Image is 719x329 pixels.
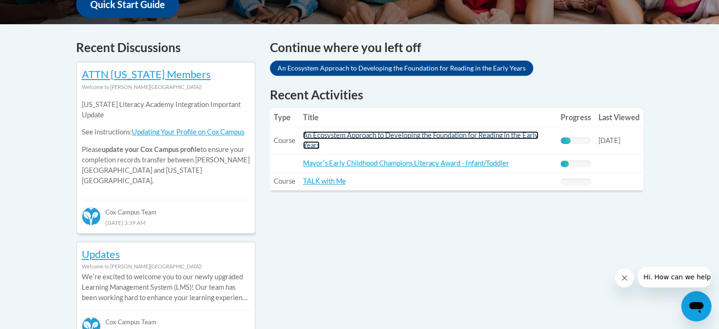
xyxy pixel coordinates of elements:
[82,68,211,80] a: ATTN [US_STATE] Members
[303,159,509,167] a: Mayorʹs Early Childhood Champions Literacy Award - Infant/Toddler
[82,99,250,120] p: [US_STATE] Literacy Academy Integration Important Update
[82,217,250,228] div: [DATE] 3:39 AM
[102,145,200,153] b: update your Cox Campus profile
[595,108,643,127] th: Last Viewed
[561,137,571,144] div: Progress, %
[82,272,250,303] p: Weʹre excited to welcome you to our newly upgraded Learning Management System (LMS)! Our team has...
[303,131,538,149] a: An Ecosystem Approach to Developing the Foundation for Reading in the Early Years
[561,160,569,167] div: Progress, %
[638,267,711,287] iframe: Message from company
[82,200,250,217] div: Cox Campus Team
[270,108,299,127] th: Type
[82,92,250,193] div: Please to ensure your completion records transfer between [PERSON_NAME][GEOGRAPHIC_DATA] and [US_...
[274,177,295,185] span: Course
[6,7,77,14] span: Hi. How can we help?
[270,86,643,103] h1: Recent Activities
[557,108,595,127] th: Progress
[82,248,120,260] a: Updates
[82,82,250,92] div: Welcome to [PERSON_NAME][GEOGRAPHIC_DATA]!
[598,136,620,144] span: [DATE]
[270,38,643,57] h4: Continue where you left off
[82,207,101,226] img: Cox Campus Team
[76,38,256,57] h4: Recent Discussions
[274,136,295,144] span: Course
[299,108,557,127] th: Title
[270,61,533,76] a: An Ecosystem Approach to Developing the Foundation for Reading in the Early Years
[132,128,244,136] a: Updating Your Profile on Cox Campus
[82,310,250,327] div: Cox Campus Team
[615,268,634,287] iframe: Close message
[681,291,711,321] iframe: Button to launch messaging window
[82,127,250,137] p: See instructions:
[82,261,250,272] div: Welcome to [PERSON_NAME][GEOGRAPHIC_DATA]!
[303,177,346,185] a: TALK with Me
